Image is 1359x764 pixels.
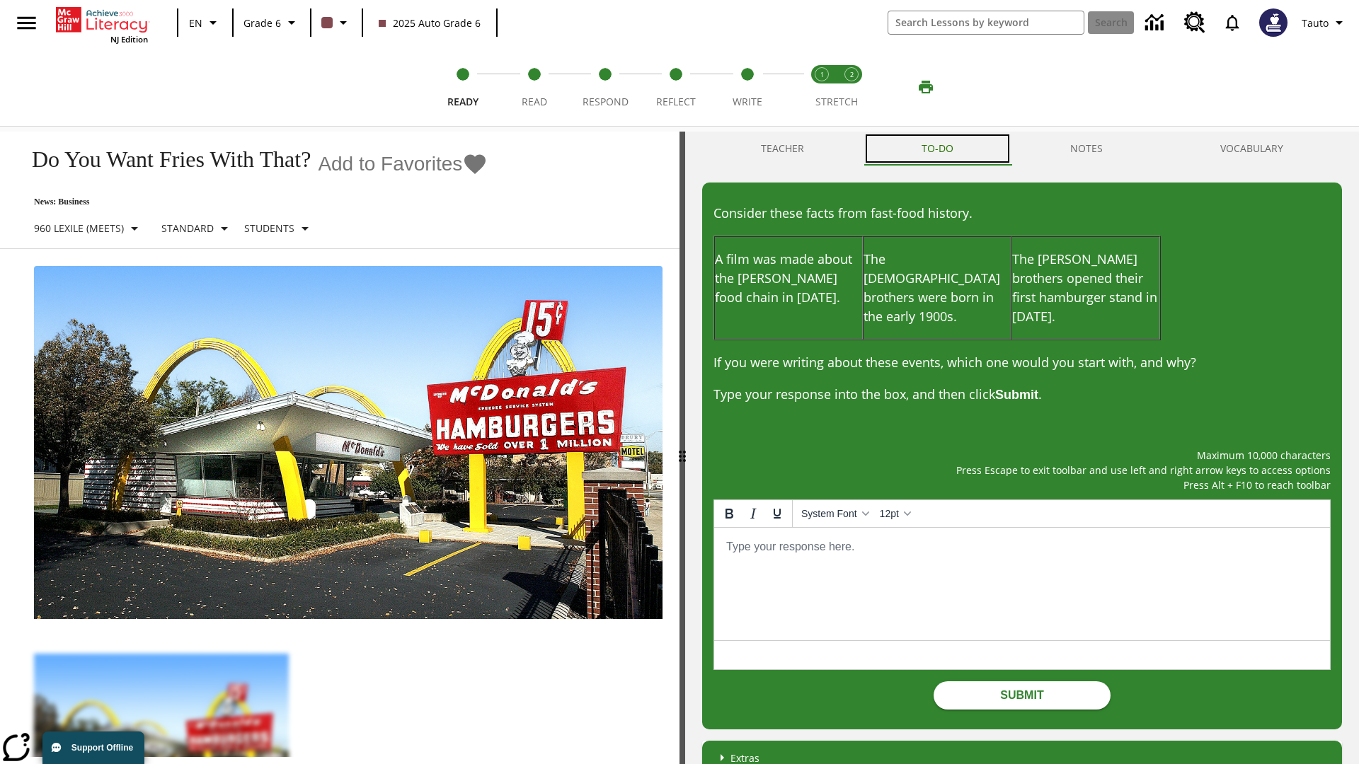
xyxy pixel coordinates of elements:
[422,48,504,126] button: Ready step 1 of 5
[71,743,133,753] span: Support Offline
[717,502,741,526] button: Bold
[850,70,854,79] text: 2
[17,197,488,207] p: News: Business
[702,132,1342,166] div: Instructional Panel Tabs
[702,132,863,166] button: Teacher
[156,216,239,241] button: Scaffolds, Standard
[880,508,899,519] span: 12pt
[801,48,842,126] button: Stretch Read step 1 of 2
[522,95,547,108] span: Read
[1162,132,1342,166] button: VOCABULARY
[17,146,311,173] h1: Do You Want Fries With That?
[1012,132,1162,166] button: NOTES
[34,221,124,236] p: 960 Lexile (Meets)
[42,731,144,764] button: Support Offline
[888,11,1084,34] input: search field
[713,477,1331,492] p: Press Alt + F10 to reach toolbar
[713,448,1331,463] p: Maximum 10,000 characters
[820,70,824,79] text: 1
[1296,10,1353,35] button: Profile/Settings
[564,48,646,126] button: Respond step 3 of 5
[447,95,478,108] span: Ready
[1176,4,1214,42] a: Resource Center, Will open in new tab
[1137,4,1176,42] a: Data Center
[864,250,1011,326] p: The [DEMOGRAPHIC_DATA] brothers were born in the early 1900s.
[34,266,663,620] img: One of the first McDonald's stores, with the iconic red sign and golden arches.
[733,95,762,108] span: Write
[244,221,294,236] p: Students
[903,74,948,100] button: Print
[379,16,481,30] span: 2025 Auto Grade 6
[685,132,1359,764] div: activity
[56,4,148,45] div: Home
[1259,8,1288,37] img: Avatar
[713,463,1331,477] p: Press Escape to exit toolbar and use left and right arrow keys to access options
[656,95,696,108] span: Reflect
[635,48,717,126] button: Reflect step 4 of 5
[183,10,228,35] button: Language: EN, Select a language
[713,385,1331,405] p: Type your response into the box, and then click .
[238,10,306,35] button: Grade: Grade 6, Select a grade
[874,502,916,526] button: Font sizes
[796,502,874,526] button: Fonts
[243,16,281,30] span: Grade 6
[741,502,765,526] button: Italic
[831,48,872,126] button: Stretch Respond step 2 of 2
[318,151,488,176] button: Add to Favorites - Do You Want Fries With That?
[679,132,685,764] div: Press Enter or Spacebar and then press right and left arrow keys to move the slider
[934,681,1111,710] button: Submit
[6,2,47,44] button: Open side menu
[863,132,1012,166] button: TO-DO
[995,388,1038,402] strong: Submit
[583,95,629,108] span: Respond
[28,216,149,241] button: Select Lexile, 960 Lexile (Meets)
[1012,250,1159,326] p: The [PERSON_NAME] brothers opened their first hamburger stand in [DATE].
[239,216,319,241] button: Select Student
[110,34,148,45] span: NJ Edition
[801,508,857,519] span: System Font
[706,48,789,126] button: Write step 5 of 5
[1251,4,1296,41] button: Select a new avatar
[765,502,789,526] button: Underline
[715,250,862,307] p: A film was made about the [PERSON_NAME] food chain in [DATE].
[316,10,357,35] button: Class color is dark brown. Change class color
[713,204,1331,223] p: Consider these facts from fast-food history.
[318,153,462,175] span: Add to Favorites
[493,48,575,126] button: Read step 2 of 5
[189,16,202,30] span: EN
[1302,16,1329,30] span: Tauto
[713,353,1331,372] p: If you were writing about these events, which one would you start with, and why?
[815,95,858,108] span: STRETCH
[1214,4,1251,41] a: Notifications
[714,528,1330,640] iframe: Rich Text Area. Press ALT-0 for help.
[161,221,214,236] p: Standard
